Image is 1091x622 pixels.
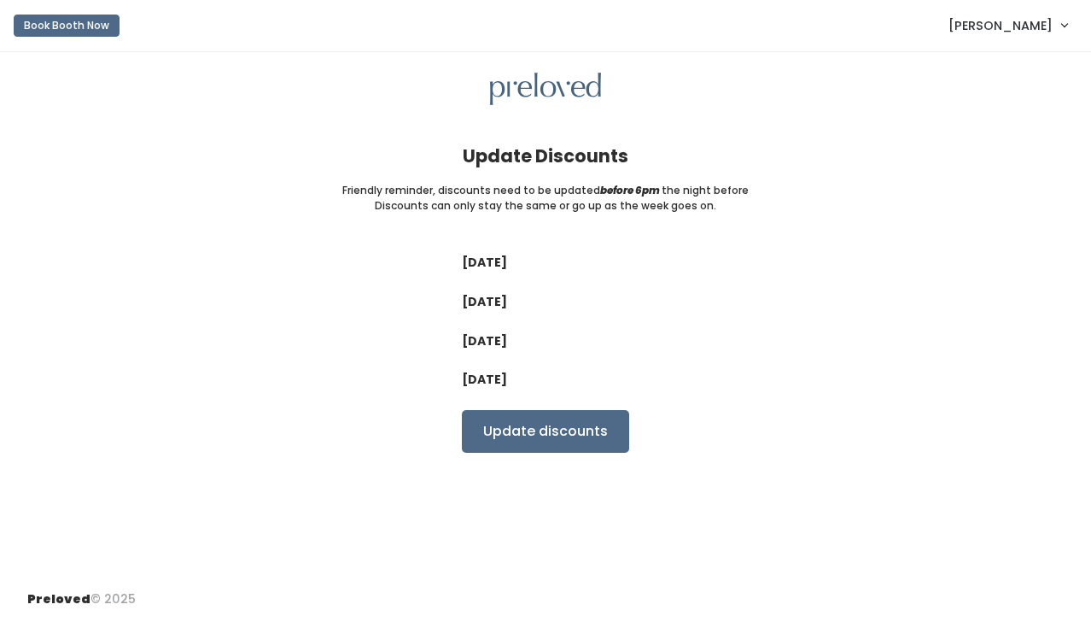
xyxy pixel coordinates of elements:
label: [DATE] [462,332,507,350]
button: Book Booth Now [14,15,120,37]
span: Preloved [27,590,90,607]
input: Update discounts [462,410,629,453]
label: [DATE] [462,293,507,311]
a: [PERSON_NAME] [931,7,1084,44]
label: [DATE] [462,254,507,272]
i: before 6pm [600,183,660,197]
label: [DATE] [462,371,507,389]
small: Friendly reminder, discounts need to be updated the night before [342,183,749,198]
img: preloved logo [490,73,601,106]
small: Discounts can only stay the same or go up as the week goes on. [375,198,716,214]
div: © 2025 [27,577,136,608]
span: [PERSON_NAME] [948,16,1053,35]
a: Book Booth Now [14,7,120,44]
h4: Update Discounts [463,146,628,166]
